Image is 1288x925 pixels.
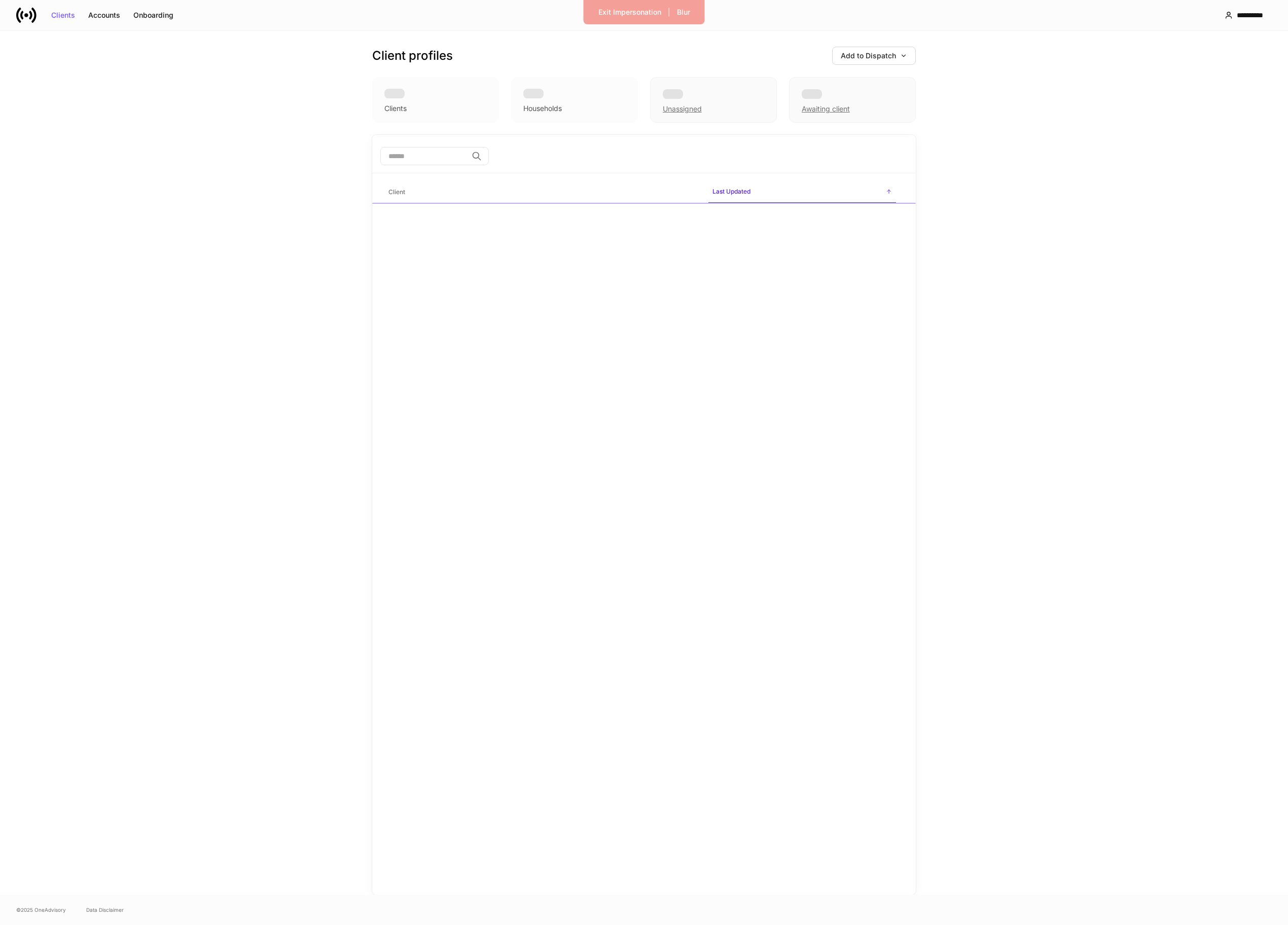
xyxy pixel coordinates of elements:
div: Clients [384,103,407,114]
div: Accounts [88,12,120,19]
div: Clients [51,12,75,19]
span: Client [384,182,700,203]
div: Onboarding [133,12,173,19]
button: Onboarding [127,7,180,23]
button: Blur [670,4,697,20]
button: Clients [45,7,82,23]
button: Accounts [82,7,127,23]
div: Exit Impersonation [598,9,661,16]
button: Add to Dispatch [832,47,916,65]
a: Data Disclaimer [86,906,124,914]
h3: Client profiles [372,48,453,64]
div: Awaiting client [802,104,850,114]
span: © 2025 OneAdvisory [16,906,66,914]
div: Households [523,103,562,114]
div: Add to Dispatch [841,52,907,59]
span: Last Updated [708,181,896,203]
button: Exit Impersonation [592,4,668,20]
div: Unassigned [650,77,777,123]
h6: Client [388,187,405,197]
div: Blur [677,9,690,16]
h6: Last Updated [712,187,750,196]
div: Unassigned [663,104,702,114]
div: Awaiting client [789,77,916,123]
